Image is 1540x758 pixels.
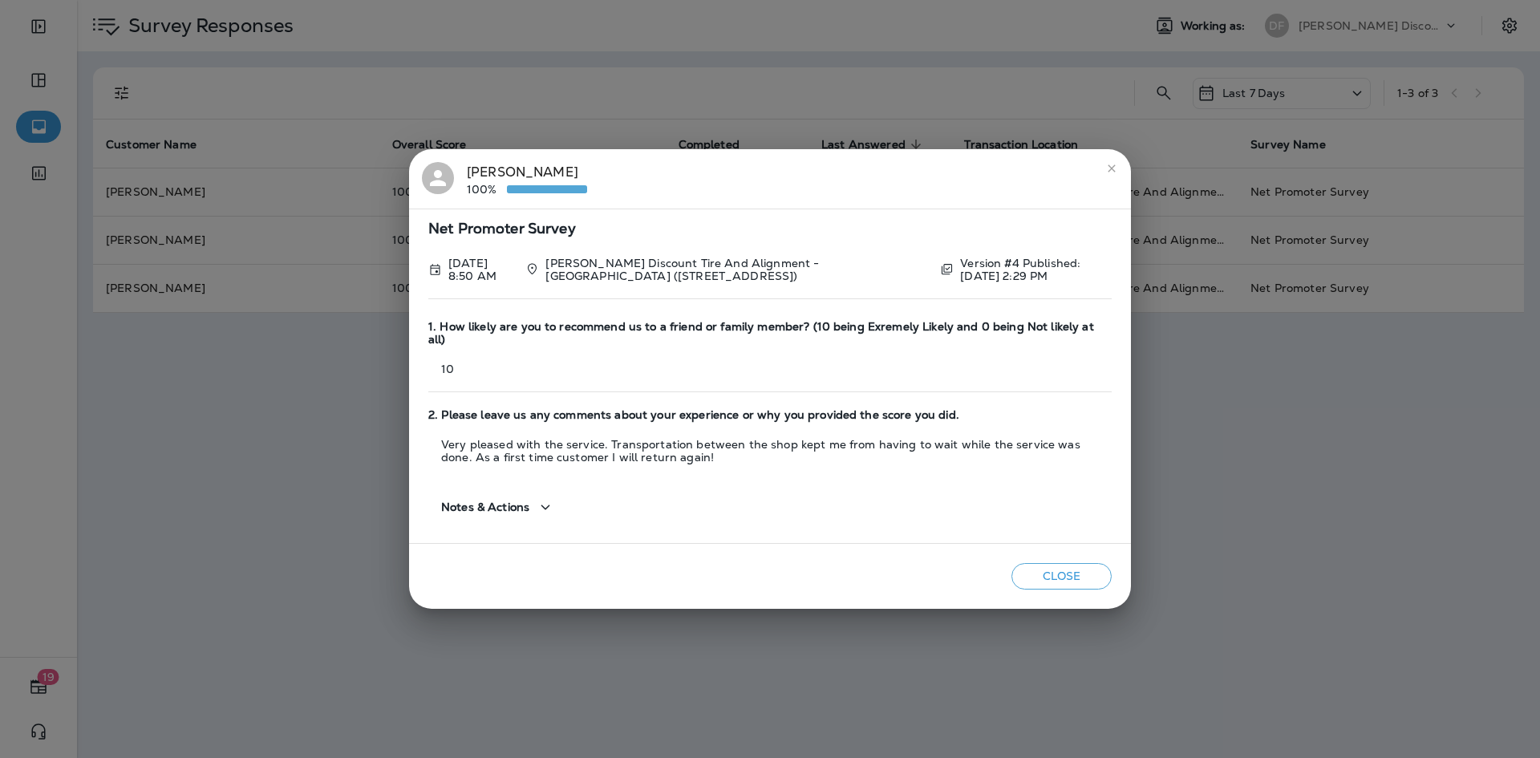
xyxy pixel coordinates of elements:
p: 10 [428,363,1112,375]
span: Net Promoter Survey [428,222,1112,236]
button: close [1099,156,1125,181]
p: Very pleased with the service. Transportation between the shop kept me from having to wait while ... [428,438,1112,464]
button: Notes & Actions [428,484,568,530]
span: 2. Please leave us any comments about your experience or why you provided the score you did. [428,408,1112,422]
p: Version #4 Published: [DATE] 2:29 PM [960,257,1112,282]
div: [PERSON_NAME] [467,162,587,196]
span: 1. How likely are you to recommend us to a friend or family member? (10 being Exremely Likely and... [428,320,1112,347]
button: Close [1011,563,1112,590]
span: Notes & Actions [441,501,529,514]
p: [PERSON_NAME] Discount Tire And Alignment - [GEOGRAPHIC_DATA] ([STREET_ADDRESS]) [545,257,927,282]
p: 100% [467,183,507,196]
p: Sep 26, 2025 8:50 AM [448,257,513,282]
